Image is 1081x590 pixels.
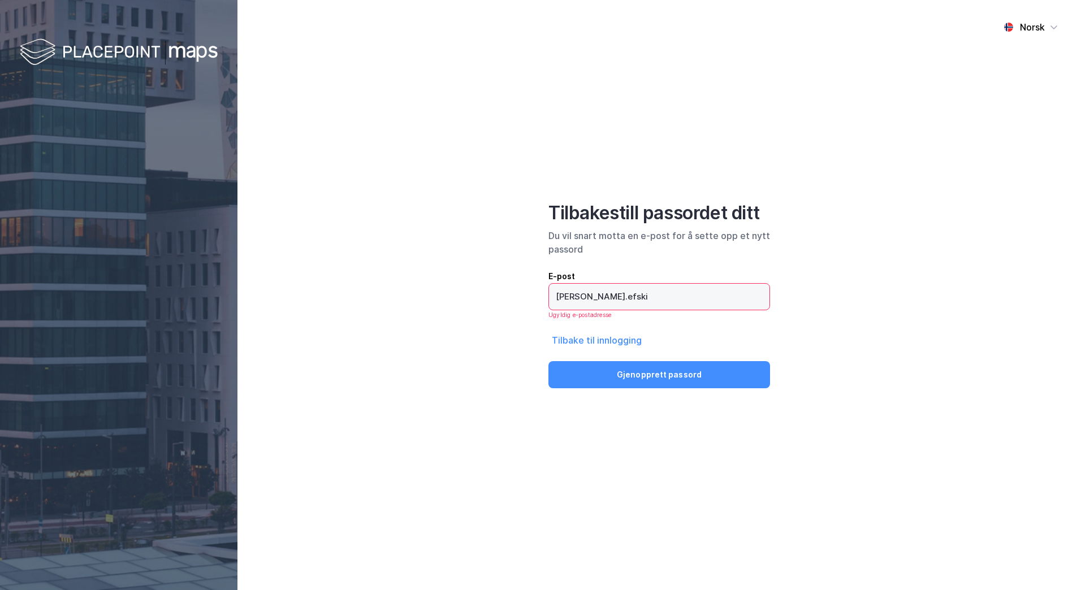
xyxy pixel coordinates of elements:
div: Kontrollprogram for chat [1024,536,1081,590]
img: logo-white.f07954bde2210d2a523dddb988cd2aa7.svg [20,36,218,70]
iframe: Chat Widget [1024,536,1081,590]
div: E-post [548,270,770,283]
div: Du vil snart motta en e-post for å sette opp et nytt passord [548,229,770,256]
button: Tilbake til innlogging [548,333,645,348]
div: Ugyldig e-postadresse [548,310,770,319]
div: Tilbakestill passordet ditt [548,202,770,224]
div: Norsk [1020,20,1045,34]
button: Gjenopprett passord [548,361,770,388]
